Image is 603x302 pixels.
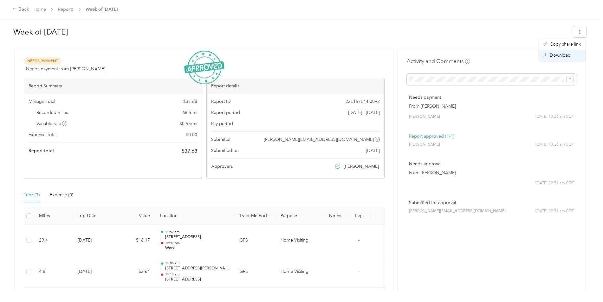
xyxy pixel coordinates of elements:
[36,109,68,116] span: Recorded miles
[184,51,224,85] img: ApprovedStamp
[36,120,68,127] span: Variable rate
[358,269,360,274] span: -
[409,142,440,148] span: [PERSON_NAME]
[409,160,574,167] p: Needs approval
[276,225,323,256] td: Home Visiting
[165,261,229,266] p: 11:06 am
[407,57,470,65] h4: Activity and Comments
[207,78,384,94] div: Report details
[165,277,229,282] p: [STREET_ADDRESS]
[179,120,197,127] span: $ 0.55 / mi
[409,169,574,176] p: From [PERSON_NAME]
[211,120,233,127] span: Pay period
[409,208,506,214] span: [PERSON_NAME][EMAIL_ADDRESS][DOMAIN_NAME]
[182,147,197,155] span: $ 37.68
[165,234,229,240] p: [STREET_ADDRESS]
[86,6,118,13] span: Week of [DATE]
[117,225,155,256] td: $16.17
[155,207,234,225] th: Location
[26,66,105,72] span: Needs payment from [PERSON_NAME]
[29,148,54,154] span: Report total
[567,267,603,302] iframe: Everlance-gr Chat Button Frame
[13,24,569,40] h1: Week of August 25 2025
[165,272,229,277] p: 11:14 am
[550,41,581,47] span: Copy share link
[73,256,117,288] td: [DATE]
[234,225,276,256] td: GPS
[34,7,46,12] a: Home
[182,109,197,116] span: 68.5 mi
[29,131,56,138] span: Expense Total
[409,199,574,206] p: Submitted for approval
[29,98,55,105] span: Mileage Total
[550,52,571,59] span: Download
[348,109,380,116] span: [DATE] - [DATE]
[535,208,574,214] span: [DATE] 09:51 am CDT
[34,256,73,288] td: 4.8
[13,6,29,13] div: Back
[50,192,73,198] div: Expense (0)
[211,98,231,105] span: Report ID
[117,207,155,225] th: Value
[344,163,379,170] span: [PERSON_NAME]
[264,136,374,143] span: [PERSON_NAME][EMAIL_ADDRESS][DOMAIN_NAME]
[323,207,347,225] th: Notes
[183,98,197,105] span: $ 37.68
[276,256,323,288] td: Home Visiting
[347,207,371,225] th: Tags
[165,241,229,245] p: 12:32 pm
[409,103,574,110] p: From [PERSON_NAME]
[409,94,574,101] p: Needs payment
[165,266,229,271] p: [STREET_ADDRESS][PERSON_NAME]
[409,114,440,120] span: [PERSON_NAME]
[117,256,155,288] td: $2.64
[211,163,233,170] span: Approvers
[24,78,202,94] div: Report Summary
[24,57,61,65] span: Needs Payment
[276,207,323,225] th: Purpose
[73,225,117,256] td: [DATE]
[73,207,117,225] th: Trip Date
[211,136,231,143] span: Submitter
[211,109,240,116] span: Report period
[535,114,574,120] span: [DATE] 10:26 am CDT
[409,133,574,140] p: Report approved (1/1)
[234,256,276,288] td: GPS
[34,207,73,225] th: Miles
[34,225,73,256] td: 29.4
[24,192,40,198] div: Trips (3)
[358,237,360,243] span: -
[211,147,239,154] span: Submitted on
[535,142,574,148] span: [DATE] 10:26 am CDT
[165,230,229,234] p: 11:57 am
[58,7,74,12] a: Reports
[165,245,229,251] p: Work
[346,98,380,105] span: 22E157E44-0092
[366,147,380,154] span: [DATE]
[234,207,276,225] th: Track Method
[535,180,574,186] span: [DATE] 09:51 am CDT
[186,131,197,138] span: $ 0.00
